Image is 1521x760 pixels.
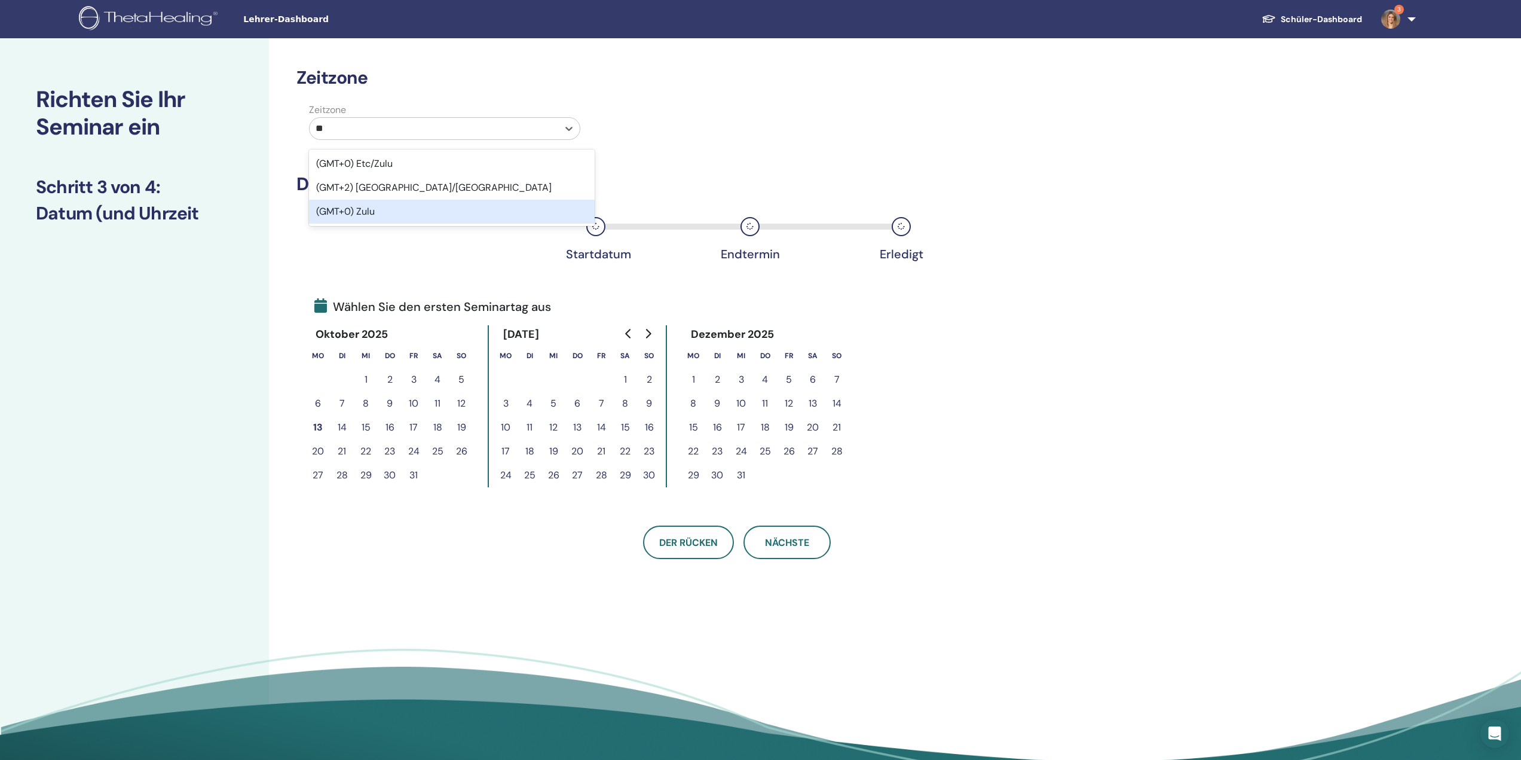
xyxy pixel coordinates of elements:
label: Zeitzone [302,103,587,117]
div: (GMT+2) [GEOGRAPHIC_DATA]/[GEOGRAPHIC_DATA] [309,176,595,200]
button: 12 [777,392,801,416]
img: default.jpg [1381,10,1400,29]
button: 19 [449,416,473,439]
button: 1 [613,368,637,392]
button: 13 [801,392,825,416]
th: Samstag [801,344,825,368]
button: 27 [306,463,330,487]
button: 27 [565,463,589,487]
button: 30 [637,463,661,487]
button: 5 [449,368,473,392]
th: Freitag [589,344,613,368]
button: 2 [705,368,729,392]
button: 22 [681,439,705,463]
th: Mittwoch [541,344,565,368]
button: 15 [354,416,378,439]
button: 8 [354,392,378,416]
button: 29 [613,463,637,487]
button: 24 [729,439,753,463]
button: 21 [825,416,849,439]
button: 17 [494,439,518,463]
button: 16 [705,416,729,439]
button: 14 [589,416,613,439]
button: 9 [378,392,402,416]
th: Samstag [426,344,449,368]
th: Samstag [613,344,637,368]
button: 23 [705,439,729,463]
th: Freitag [402,344,426,368]
div: Dezember 2025 [681,325,784,344]
div: Oktober 2025 [306,325,398,344]
span: Nächste [765,536,809,549]
div: (GMT+0) Etc/Zulu [309,152,595,176]
button: 12 [541,416,565,439]
div: Erledigt [871,247,931,261]
button: 29 [354,463,378,487]
button: 18 [518,439,541,463]
button: 7 [589,392,613,416]
button: 28 [330,463,354,487]
button: 3 [494,392,518,416]
button: 25 [518,463,541,487]
button: 31 [402,463,426,487]
button: 13 [306,416,330,439]
button: 10 [494,416,518,439]
button: 11 [518,416,541,439]
button: 1 [681,368,705,392]
button: 14 [825,392,849,416]
th: Donnerstag [753,344,777,368]
button: 8 [613,392,637,416]
button: Der Rücken [643,526,734,559]
h3: Zeitzone [296,67,1178,88]
button: Go to next month [638,322,657,346]
button: 5 [541,392,565,416]
span: Lehrer-Dashboard [243,13,423,26]
span: Wählen Sie den ersten Seminartag aus [314,298,551,316]
div: [DATE] [494,325,549,344]
span: Der Rücken [659,536,718,549]
button: 17 [402,416,426,439]
button: 29 [681,463,705,487]
button: 28 [825,439,849,463]
button: 4 [426,368,449,392]
th: Montag [681,344,705,368]
button: 9 [705,392,729,416]
button: 16 [378,416,402,439]
button: 7 [330,392,354,416]
button: 3 [729,368,753,392]
button: 20 [801,416,825,439]
button: 4 [518,392,541,416]
button: 2 [637,368,661,392]
button: 6 [801,368,825,392]
th: Dienstag [705,344,729,368]
button: 12 [449,392,473,416]
th: Sonntag [449,344,473,368]
button: 22 [354,439,378,463]
button: Nächste [743,526,831,559]
th: Sonntag [637,344,661,368]
button: 30 [378,463,402,487]
button: 26 [541,463,565,487]
button: 25 [753,439,777,463]
button: 22 [613,439,637,463]
button: 10 [402,392,426,416]
button: 20 [565,439,589,463]
th: Montag [494,344,518,368]
button: 21 [330,439,354,463]
button: 24 [494,463,518,487]
button: 14 [330,416,354,439]
button: 7 [825,368,849,392]
button: 20 [306,439,330,463]
button: 28 [589,463,613,487]
button: 16 [637,416,661,439]
button: 4 [753,368,777,392]
button: 26 [777,439,801,463]
h3: Datum und Uhrzeit des Seminars [296,173,1178,195]
button: 24 [402,439,426,463]
th: Dienstag [330,344,354,368]
button: 8 [681,392,705,416]
button: 1 [354,368,378,392]
img: logo.png [79,6,222,33]
th: Mittwoch [729,344,753,368]
th: Sonntag [825,344,849,368]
